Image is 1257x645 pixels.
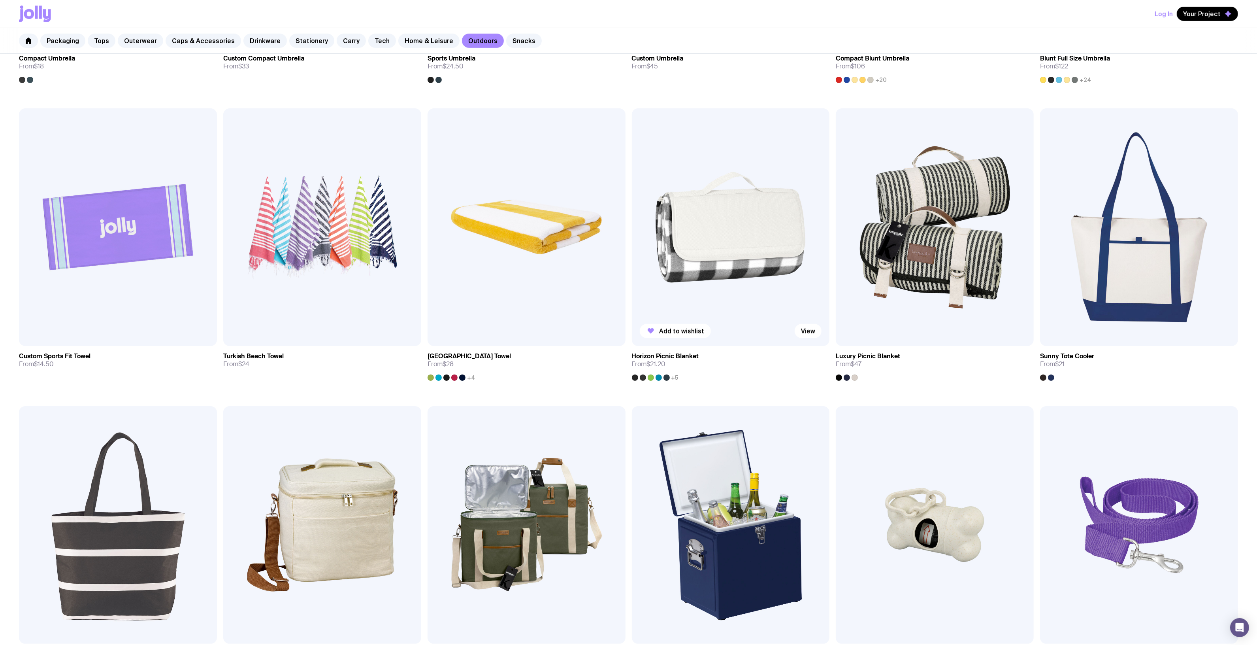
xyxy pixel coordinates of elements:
a: Home & Leisure [398,34,460,48]
span: From [19,62,44,70]
a: Stationery [289,34,334,48]
h3: Horizon Picnic Blanket [632,352,699,360]
h3: Compact Blunt Umbrella [836,55,909,62]
span: From [632,360,666,368]
span: $24.50 [443,62,464,70]
h3: [GEOGRAPHIC_DATA] Towel [428,352,511,360]
span: +4 [467,375,475,381]
span: +5 [671,375,678,381]
span: From [1040,62,1068,70]
span: +24 [1080,77,1091,83]
h3: Sports Umbrella [428,55,475,62]
span: +20 [875,77,887,83]
a: Compact UmbrellaFrom$18 [19,48,217,83]
span: From [632,62,658,70]
button: Your Project [1177,7,1238,21]
a: Snacks [506,34,542,48]
span: From [836,360,861,368]
a: Tops [88,34,115,48]
h3: Compact Umbrella [19,55,75,62]
a: Compact Blunt UmbrellaFrom$106+20 [836,48,1034,83]
button: Log In [1155,7,1173,21]
h3: Luxury Picnic Blanket [836,352,900,360]
span: $106 [851,62,865,70]
span: $18 [34,62,44,70]
span: From [223,360,249,368]
span: From [428,360,454,368]
a: Outdoors [462,34,504,48]
a: [GEOGRAPHIC_DATA] TowelFrom$28+4 [428,346,626,381]
a: Sunny Tote CoolerFrom$21 [1040,346,1238,381]
a: Drinkware [243,34,287,48]
span: $21.20 [647,360,666,368]
span: From [223,62,249,70]
span: From [428,62,464,70]
h3: Turkish Beach Towel [223,352,284,360]
a: Custom Sports Fit TowelFrom$14.50 [19,346,217,375]
span: Add to wishlist [660,327,705,335]
span: $122 [1055,62,1068,70]
span: From [19,360,54,368]
a: Custom Compact UmbrellaFrom$33 [223,48,421,77]
h3: Custom Sports Fit Towel [19,352,90,360]
div: Open Intercom Messenger [1230,618,1249,637]
span: $14.50 [34,360,54,368]
span: From [1040,360,1065,368]
span: $33 [238,62,249,70]
h3: Custom Compact Umbrella [223,55,304,62]
a: Custom UmbrellaFrom$45 [632,48,830,77]
a: Packaging [40,34,85,48]
h3: Sunny Tote Cooler [1040,352,1094,360]
a: Luxury Picnic BlanketFrom$47 [836,346,1034,381]
span: $21 [1055,360,1065,368]
a: Sports UmbrellaFrom$24.50 [428,48,626,83]
h3: Custom Umbrella [632,55,684,62]
a: Horizon Picnic BlanketFrom$21.20+5 [632,346,830,381]
span: $28 [443,360,454,368]
span: $47 [851,360,861,368]
a: View [795,324,822,338]
span: Your Project [1183,10,1221,18]
a: Blunt Full Size UmbrellaFrom$122+24 [1040,48,1238,83]
span: From [836,62,865,70]
a: Carry [337,34,366,48]
button: Add to wishlist [640,324,711,338]
span: $24 [238,360,249,368]
span: $45 [647,62,658,70]
a: Tech [368,34,396,48]
a: Outerwear [118,34,163,48]
h3: Blunt Full Size Umbrella [1040,55,1110,62]
a: Caps & Accessories [166,34,241,48]
a: Turkish Beach TowelFrom$24 [223,346,421,375]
